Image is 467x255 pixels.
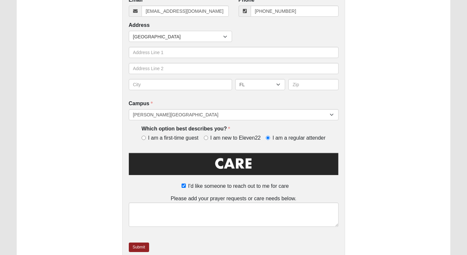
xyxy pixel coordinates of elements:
a: Submit [129,243,149,252]
input: I'd like someone to reach out to me for care [182,184,186,188]
label: Address [129,22,150,29]
input: Address Line 1 [129,47,339,58]
input: I am new to Eleven22 [204,136,208,140]
img: Care.png [129,151,339,181]
input: City [129,79,232,90]
input: Zip [288,79,339,90]
span: I'd like someone to reach out to me for care [188,183,289,189]
span: I am new to Eleven22 [210,134,261,142]
input: I am a first-time guest [142,136,146,140]
label: Which option best describes you? [142,125,230,133]
input: Address Line 2 [129,63,339,74]
input: I am a regular attender [266,136,270,140]
div: Please add your prayer requests or care needs below. [129,195,339,227]
span: [GEOGRAPHIC_DATA] [133,31,223,42]
span: I am a first-time guest [148,134,199,142]
span: I am a regular attender [272,134,325,142]
label: Campus [129,100,153,108]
